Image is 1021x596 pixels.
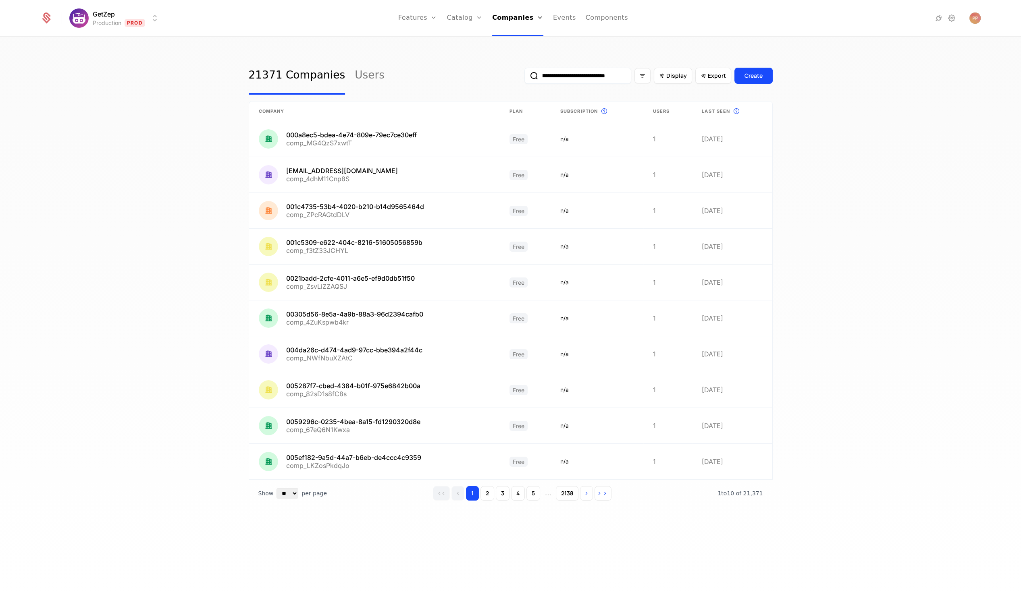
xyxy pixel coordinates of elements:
[934,13,944,23] a: Integrations
[556,486,578,501] button: Go to page 2138
[708,72,726,80] span: Export
[466,486,479,501] button: Go to page 1
[93,9,115,19] span: GetZep
[643,101,692,121] th: Users
[595,486,611,501] button: Go to last page
[355,57,385,95] a: Users
[695,68,731,84] button: Export
[717,490,763,497] span: 21,371
[433,486,611,501] div: Page navigation
[72,9,160,27] button: Select environment
[542,487,554,500] span: ...
[302,489,327,497] span: per page
[69,8,89,28] img: GetZep
[125,19,145,27] span: Prod
[654,68,692,84] button: Display
[500,101,551,121] th: Plan
[580,486,593,501] button: Go to next page
[249,57,345,95] a: 21371 Companies
[969,12,981,24] button: Open user button
[744,72,763,80] div: Create
[717,490,743,497] span: 1 to 10 of
[666,72,687,80] span: Display
[969,12,981,24] img: Paul Paliychuk
[249,101,500,121] th: Company
[947,13,957,23] a: Settings
[249,480,773,507] div: Table pagination
[702,108,730,115] span: Last seen
[560,108,598,115] span: Subscription
[526,486,540,501] button: Go to page 5
[480,486,494,501] button: Go to page 2
[433,486,450,501] button: Go to first page
[451,486,464,501] button: Go to previous page
[496,486,509,501] button: Go to page 3
[258,489,274,497] span: Show
[734,68,773,84] button: Create
[511,486,525,501] button: Go to page 4
[277,488,298,499] select: Select page size
[93,19,121,27] div: Production
[634,68,651,83] button: Filter options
